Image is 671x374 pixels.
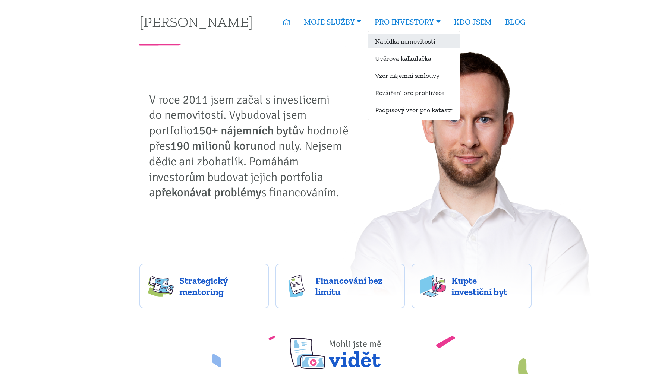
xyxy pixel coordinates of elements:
a: BLOG [498,13,532,31]
img: strategy [148,275,174,297]
span: Financování bez limitu [315,275,397,297]
a: Úvěrová kalkulačka [368,51,460,65]
a: Nabídka nemovitostí [368,34,460,48]
img: flats [420,275,446,297]
p: V roce 2011 jsem začal s investicemi do nemovitostí. Vybudoval jsem portfolio v hodnotě přes od n... [149,92,354,200]
a: MOJE SLUŽBY [297,13,368,31]
strong: překonávat problémy [155,185,261,200]
a: Strategický mentoring [139,264,269,308]
span: Mohli jste mě [329,338,382,349]
a: Financování bez limitu [275,264,405,308]
a: KDO JSEM [447,13,498,31]
a: PRO INVESTORY [368,13,447,31]
a: Kupte investiční byt [412,264,532,308]
span: vidět [329,329,382,369]
strong: 150+ nájemních bytů [193,123,299,138]
span: Strategický mentoring [179,275,261,297]
a: Rozšíření pro prohlížeče [368,86,460,99]
img: finance [284,275,310,297]
span: Kupte investiční byt [451,275,524,297]
a: [PERSON_NAME] [139,15,253,29]
strong: 190 milionů korun [170,139,263,153]
a: Podpisový vzor pro katastr [368,103,460,117]
a: Vzor nájemní smlouvy [368,69,460,82]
